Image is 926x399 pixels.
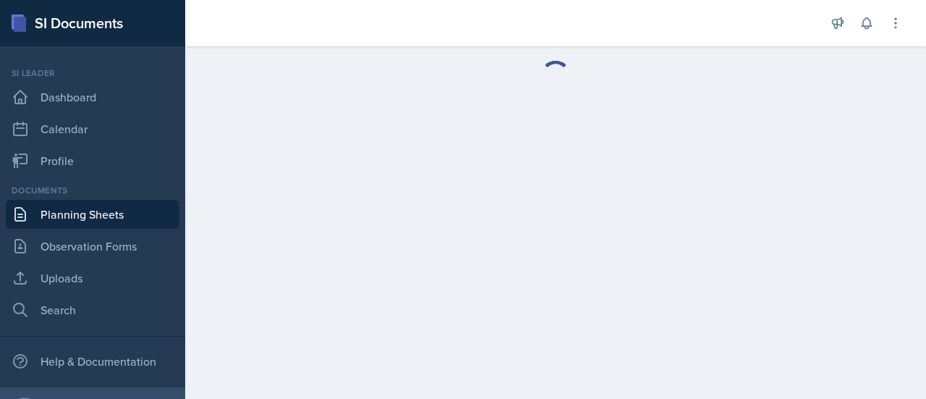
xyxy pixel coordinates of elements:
[6,83,179,112] a: Dashboard
[6,232,179,261] a: Observation Forms
[6,67,179,80] div: Si leader
[6,347,179,376] div: Help & Documentation
[6,295,179,324] a: Search
[6,200,179,229] a: Planning Sheets
[6,184,179,197] div: Documents
[6,114,179,143] a: Calendar
[6,264,179,293] a: Uploads
[6,146,179,175] a: Profile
